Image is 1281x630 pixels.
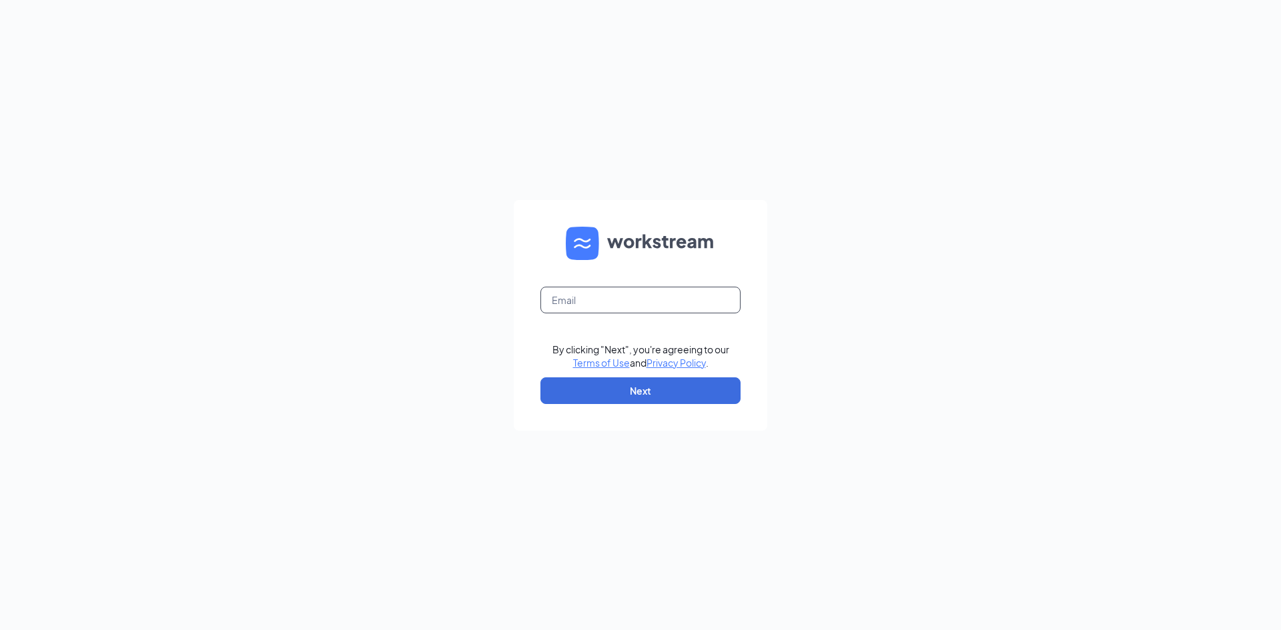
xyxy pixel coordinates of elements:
[566,227,715,260] img: WS logo and Workstream text
[540,287,741,313] input: Email
[573,357,630,369] a: Terms of Use
[552,343,729,369] div: By clicking "Next", you're agreeing to our and .
[647,357,706,369] a: Privacy Policy
[540,377,741,404] button: Next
